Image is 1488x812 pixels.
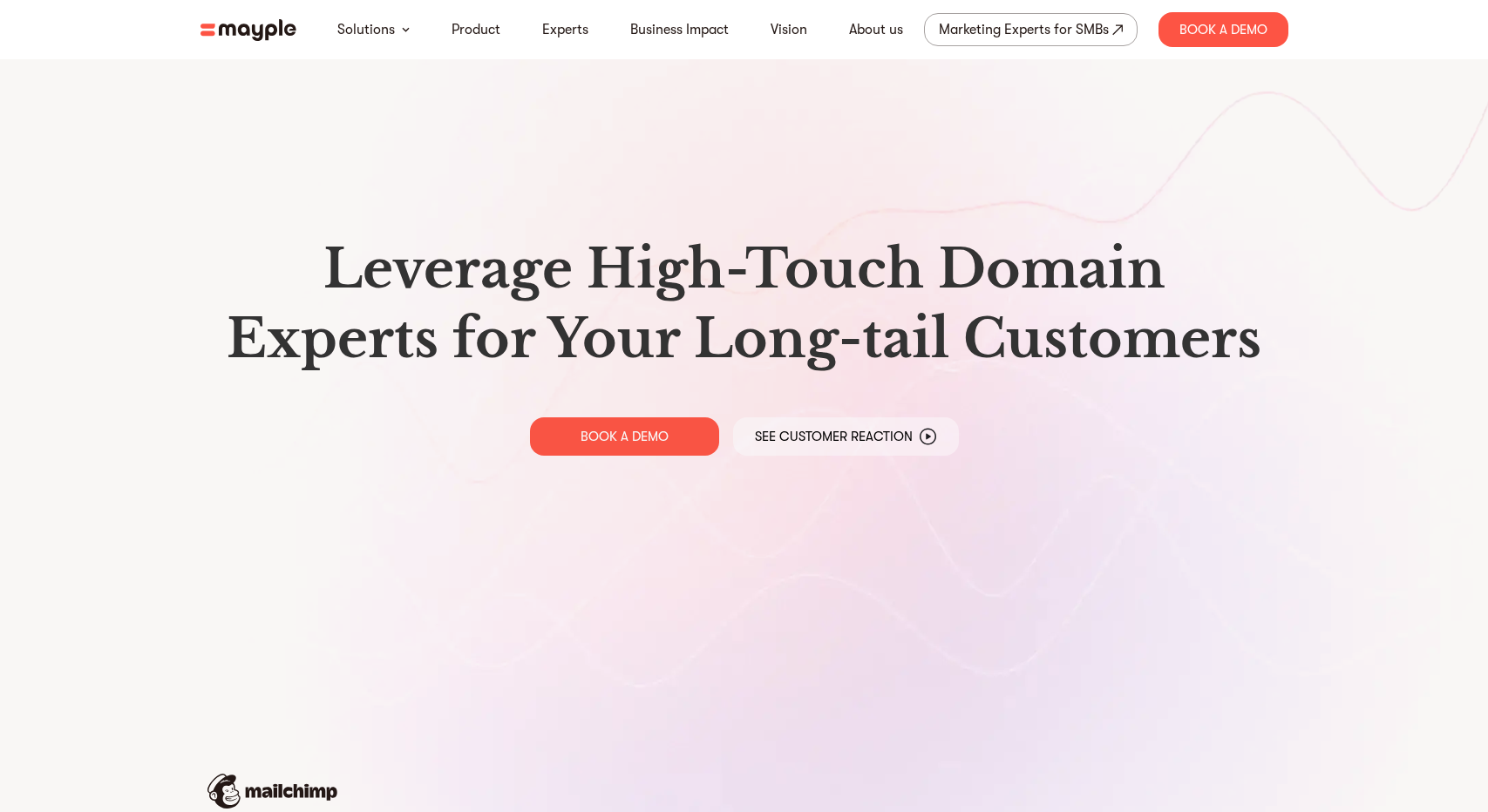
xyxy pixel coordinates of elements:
[200,19,296,41] img: mayple-logo
[755,428,913,445] p: See Customer Reaction
[337,19,395,40] a: Solutions
[207,774,337,809] img: mailchimp-logo
[771,19,807,40] a: Vision
[733,417,959,456] a: See Customer Reaction
[542,19,588,40] a: Experts
[849,19,903,40] a: About us
[630,19,729,40] a: Business Impact
[214,234,1274,374] h1: Leverage High-Touch Domain Experts for Your Long-tail Customers
[581,428,669,445] p: BOOK A DEMO
[402,27,410,32] img: arrow-down
[1158,12,1288,47] div: Book A Demo
[530,417,719,456] a: BOOK A DEMO
[452,19,500,40] a: Product
[939,17,1109,42] div: Marketing Experts for SMBs
[924,13,1138,46] a: Marketing Experts for SMBs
